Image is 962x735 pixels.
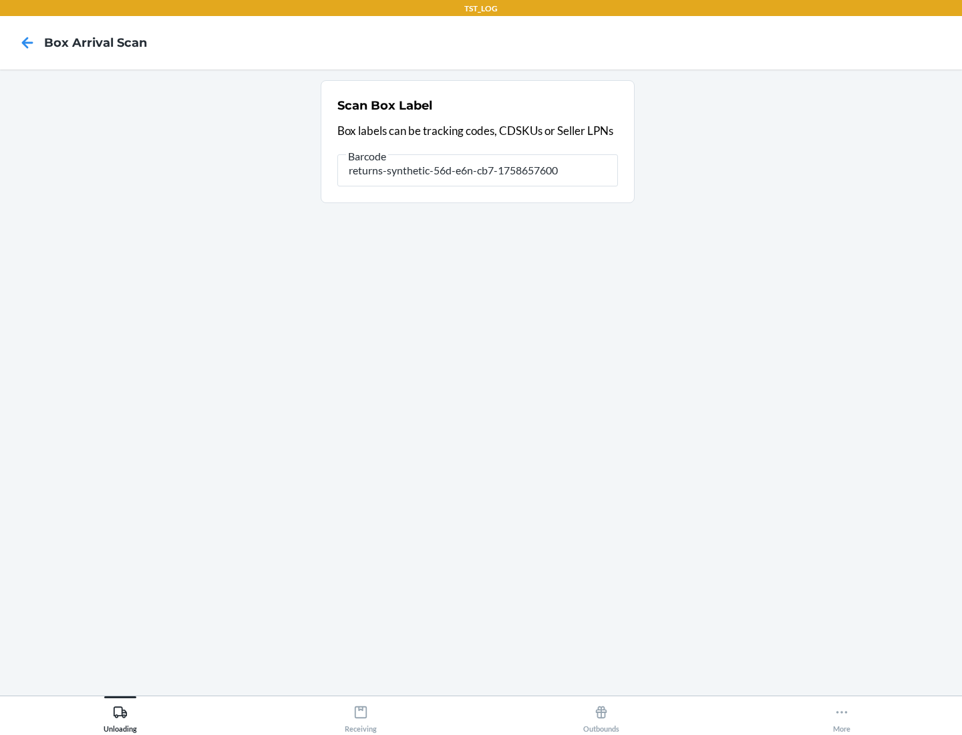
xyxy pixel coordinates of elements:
p: TST_LOG [464,3,498,15]
button: More [721,696,962,733]
button: Outbounds [481,696,721,733]
div: Unloading [104,700,137,733]
div: More [833,700,850,733]
div: Outbounds [583,700,619,733]
button: Receiving [240,696,481,733]
div: Receiving [345,700,377,733]
p: Box labels can be tracking codes, CDSKUs or Seller LPNs [337,122,618,140]
input: Barcode [337,154,618,186]
h4: Box Arrival Scan [44,34,147,51]
span: Barcode [346,150,388,163]
h2: Scan Box Label [337,97,432,114]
